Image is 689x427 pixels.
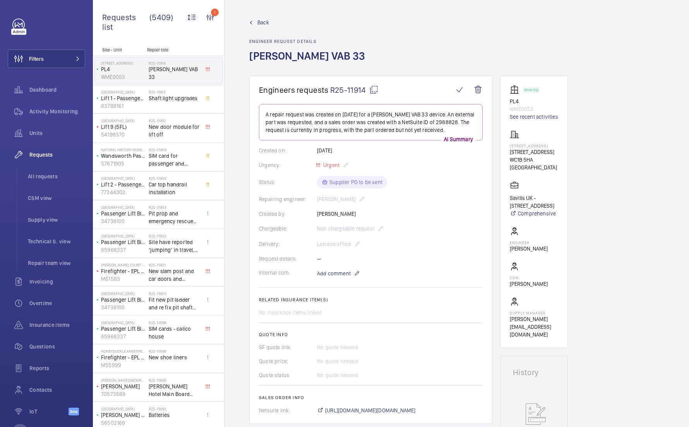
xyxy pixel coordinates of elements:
p: 54198370 [101,131,146,138]
h2: Related insurance item(s) [259,297,483,302]
span: Beta [69,408,79,415]
span: Add comment [317,270,351,277]
img: elevator.svg [510,85,522,94]
p: 65966337 [101,246,146,254]
span: Technical S. view [28,237,85,245]
p: [GEOGRAPHIC_DATA] [101,291,146,296]
span: Supply view [28,216,85,224]
p: M61583 [101,275,146,283]
p: [STREET_ADDRESS] [510,148,558,156]
h2: R25-11913 [149,90,200,94]
span: [PERSON_NAME] VAB 33 [149,65,200,81]
p: Repair title [147,47,198,53]
p: PL4 [510,97,558,105]
p: Passenger Lift Block C [101,238,146,246]
span: Repair team view [28,259,85,267]
span: Pit prop and emergency rescue signs [149,210,200,225]
p: [PERSON_NAME][GEOGRAPHIC_DATA] [101,378,146,383]
p: Passenger Lift Block B [101,296,146,304]
p: Firefighter - EPL Passenger Lift [101,354,146,361]
span: Back [257,19,269,26]
p: Supply manager [510,311,558,315]
h2: R25-11893 [149,407,200,411]
p: 34738100 [101,304,146,311]
h2: R25-11902 [149,234,200,238]
h2: R25-11900 [149,291,200,296]
span: New slam post and car doors and landing door equipment. [149,267,200,283]
p: 70573589 [101,390,146,398]
p: PL4 [101,65,146,73]
h2: R25-11896 [149,349,200,354]
span: Activity Monitoring [29,108,85,115]
h2: Engineer request details [249,39,370,44]
span: [PERSON_NAME] Hotel Main Board Repair/Repalcement [149,383,200,398]
p: [PERSON_NAME] step lift [101,411,146,419]
p: WME0053 [101,73,146,81]
span: Engineers requests [259,85,329,95]
p: Honeysuckle Apartments - High Risk Building [101,349,146,354]
span: Insurance items [29,321,85,329]
p: 63789161 [101,102,146,110]
p: Lift 1 - Passenger Lift [101,94,146,102]
p: [PERSON_NAME] [510,280,548,288]
span: Overtime [29,299,85,307]
span: Reports [29,364,85,372]
p: [GEOGRAPHIC_DATA] [101,407,146,411]
p: [PERSON_NAME] Court - High Risk Building [101,263,146,267]
span: Site have reported ‘jumping’ in travel, recommend hydraulic specialist to investigate further [149,238,200,254]
p: 57671905 [101,160,146,167]
a: Comprehensive [510,210,558,217]
p: [GEOGRAPHIC_DATA] [101,234,146,238]
p: M55999 [101,361,146,369]
span: Contacts [29,386,85,394]
p: [PERSON_NAME] [101,383,146,390]
span: SIM cards - calico house [149,325,200,340]
span: Fit new pit ladder and re fix pit shaft light to the wall [149,296,200,311]
p: Engineer [510,240,548,245]
p: 65966337 [101,333,146,340]
p: WME0053 [510,105,558,113]
h2: R25-11898 [149,320,200,325]
p: Natural History Museum Wandsworth Storage Facility [101,147,146,152]
p: Passenger Lift Block C [101,325,146,333]
span: CSM view [28,194,85,202]
p: Savills UK - [STREET_ADDRESS] [510,194,558,210]
p: WC1B 5HA [GEOGRAPHIC_DATA] [510,156,558,171]
h1: History [513,369,555,376]
span: Dashboard [29,86,85,94]
p: [PERSON_NAME] [510,245,548,253]
h1: [PERSON_NAME] VAB 33 [249,49,370,75]
p: A repair request was created on [DATE] for a [PERSON_NAME] VAB 33 device. An external part was re... [266,111,476,134]
p: 34738100 [101,217,146,225]
h2: R25-11895 [149,378,200,383]
h2: R25-11910 [149,118,200,123]
span: New shoe liners [149,354,200,361]
p: [STREET_ADDRESS] [101,61,146,65]
p: [GEOGRAPHIC_DATA] [101,205,146,210]
p: 56502169 [101,419,146,427]
p: Firefighter - EPL Passenger Lift [101,267,146,275]
p: Wandsworth Passenger [101,152,146,160]
h2: Quote info [259,332,483,337]
span: Car top handrail installation [149,181,200,196]
p: [GEOGRAPHIC_DATA] [101,90,146,94]
p: [GEOGRAPHIC_DATA] [101,118,146,123]
button: Filters [8,50,85,68]
h2: R25-11914 [149,61,200,65]
span: Shaft light upgrades [149,94,200,102]
span: All requests [28,173,85,180]
span: Questions [29,343,85,350]
span: Filters [29,55,44,63]
a: [URL][DOMAIN_NAME][DOMAIN_NAME] [317,407,416,414]
h2: R25-11901 [149,263,200,267]
span: SIM card for passenger and goods lift [149,152,200,167]
p: [PERSON_NAME][EMAIL_ADDRESS][DOMAIN_NAME] [510,315,558,338]
h2: Sales order info [259,395,483,400]
h2: R25-11909 [149,147,200,152]
p: CSM [510,275,548,280]
a: See recent activities [510,113,558,121]
span: Units [29,129,85,137]
span: IoT [29,408,69,415]
span: [URL][DOMAIN_NAME][DOMAIN_NAME] [325,407,416,414]
p: AI Summary [441,135,476,143]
